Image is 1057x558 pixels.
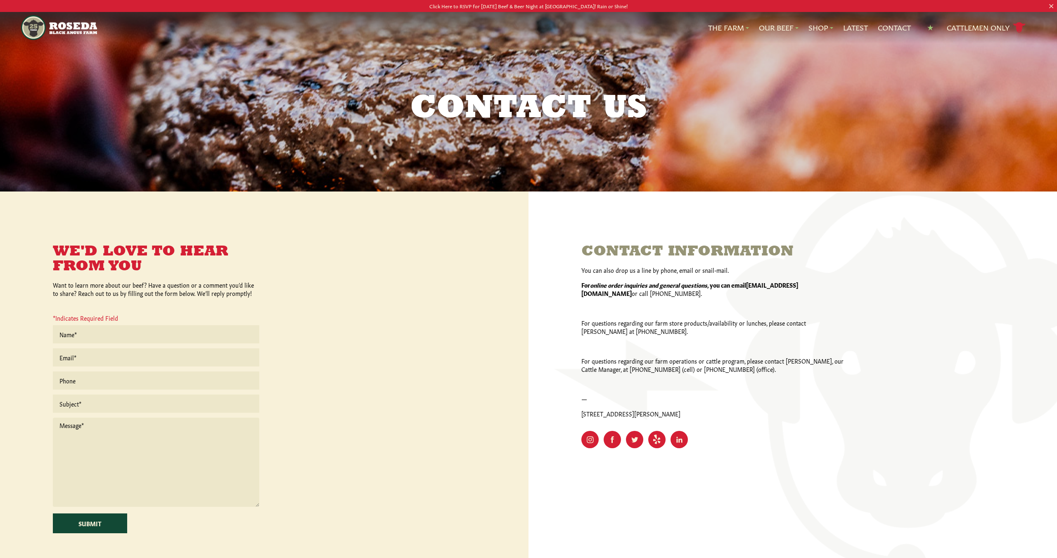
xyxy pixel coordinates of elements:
a: Latest [843,22,868,33]
nav: Main Navigation [21,12,1036,43]
input: Subject* [53,395,259,413]
strong: [EMAIL_ADDRESS][DOMAIN_NAME] [581,281,798,297]
input: Email* [53,348,259,366]
input: Name* [53,325,259,343]
a: Visit Our Yelp Page [648,431,666,448]
a: Visit Our Twitter Page [626,431,643,448]
a: Visit Our Facebook Page [604,431,621,448]
p: [STREET_ADDRESS][PERSON_NAME] [581,409,846,418]
p: or call [PHONE_NUMBER]. [581,281,846,297]
p: — [581,395,846,403]
img: https://roseda.com/wp-content/uploads/2021/05/roseda-25-header.png [21,15,97,40]
a: Contact [878,22,911,33]
p: Want to learn more about our beef? Have a question or a comment you’d like to share? Reach out to... [53,281,259,297]
p: *Indicates Required Field [53,314,259,325]
a: The Farm [708,22,749,33]
a: Visit Our LinkedIn Page [671,431,688,448]
a: Visit Our Instagram Page [581,431,599,448]
h3: We'd Love to Hear From You [53,244,259,274]
a: Our Beef [759,22,799,33]
h3: Contact Information [581,244,846,259]
input: Submit [53,513,127,533]
em: online order inquiries and general questions [590,281,707,289]
h1: Contact Us [317,92,740,125]
input: Phone [53,371,259,390]
strong: For , you can email [581,281,746,289]
p: You can also drop us a line by phone, email or snail-mail. [581,266,846,274]
p: For questions regarding our farm operations or cattle program, please contact [PERSON_NAME], our ... [581,357,846,373]
p: Click Here to RSVP for [DATE] Beef & Beer Night at [GEOGRAPHIC_DATA]! Rain or Shine! [53,2,1004,10]
p: For questions regarding our farm store products/availability or lunches, please contact [PERSON_N... [581,319,846,335]
a: Shop [808,22,833,33]
a: Cattlemen Only [947,21,1026,35]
